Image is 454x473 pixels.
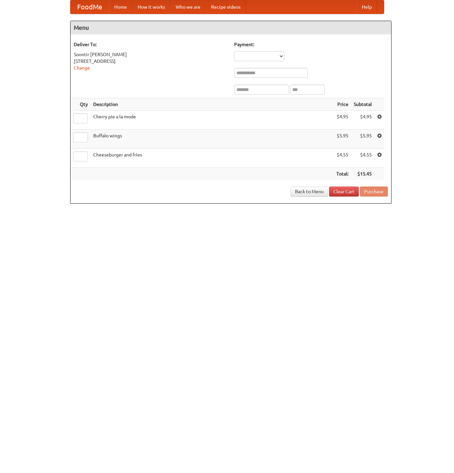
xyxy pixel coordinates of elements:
th: Qty [70,98,91,111]
a: Clear Cart [329,187,359,197]
a: Home [109,0,132,14]
th: Description [91,98,334,111]
a: How it works [132,0,170,14]
h5: Deliver To: [74,41,228,48]
h5: Payment: [234,41,388,48]
a: Help [356,0,377,14]
td: $4.95 [334,111,351,130]
a: Recipe videos [206,0,246,14]
td: Cherry pie a la mode [91,111,334,130]
button: Purchase [360,187,388,197]
td: Buffalo wings [91,130,334,149]
th: Total: [334,168,351,180]
td: $4.95 [351,111,374,130]
td: $4.55 [351,149,374,168]
div: Soontir [PERSON_NAME] [74,51,228,58]
th: $15.45 [351,168,374,180]
td: $5.95 [334,130,351,149]
th: Subtotal [351,98,374,111]
td: $4.55 [334,149,351,168]
div: [STREET_ADDRESS] [74,58,228,65]
a: FoodMe [70,0,109,14]
a: Back to Menu [291,187,328,197]
td: Cheeseburger and fries [91,149,334,168]
a: Who we are [170,0,206,14]
th: Price [334,98,351,111]
a: Change [74,65,90,71]
h4: Menu [70,21,391,34]
td: $5.95 [351,130,374,149]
